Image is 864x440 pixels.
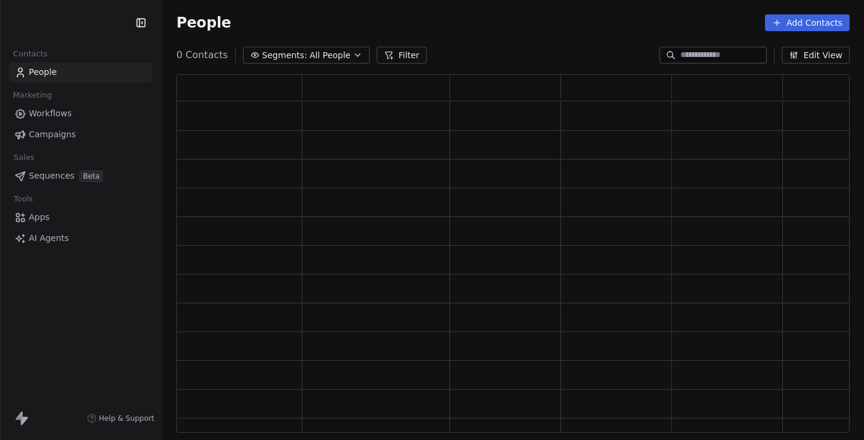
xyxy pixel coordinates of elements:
span: 0 Contacts [176,48,228,62]
a: Apps [10,207,152,227]
span: Contacts [8,45,53,63]
span: People [29,66,57,79]
a: People [10,62,152,82]
span: AI Agents [29,232,69,245]
a: Help & Support [87,414,154,423]
span: Sequences [29,170,74,182]
span: Campaigns [29,128,76,141]
span: Marketing [8,86,57,104]
span: Sales [8,149,40,167]
a: SequencesBeta [10,166,152,186]
a: AI Agents [10,228,152,248]
span: Workflows [29,107,72,120]
span: All People [310,49,350,62]
span: Help & Support [99,414,154,423]
span: Tools [8,190,38,208]
a: Campaigns [10,125,152,144]
span: People [176,14,231,32]
button: Edit View [782,47,850,64]
button: Add Contacts [765,14,850,31]
button: Filter [377,47,427,64]
span: Segments: [262,49,307,62]
span: Beta [79,170,103,182]
span: Apps [29,211,50,224]
a: Workflows [10,104,152,123]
